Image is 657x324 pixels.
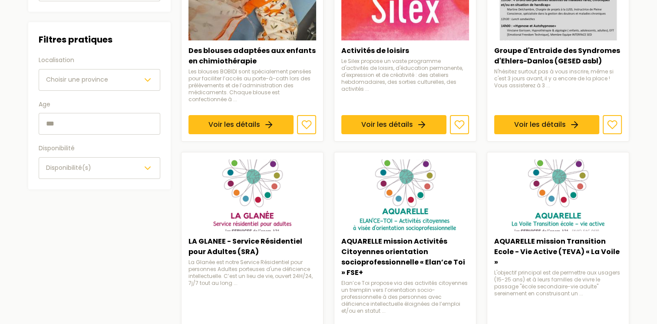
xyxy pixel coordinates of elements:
a: Voir les détails [341,115,446,134]
button: Choisir une province [39,69,160,91]
h3: Filtres pratiques [39,33,160,46]
label: Localisation [39,55,160,66]
label: Age [39,99,160,110]
span: Disponibilité(s) [46,163,91,172]
button: Ajouter aux favoris [603,115,622,134]
button: Disponibilité(s) [39,157,160,179]
span: Choisir une province [46,75,108,84]
a: Voir les détails [494,115,599,134]
button: Ajouter aux favoris [450,115,469,134]
a: Voir les détails [188,115,294,134]
button: Ajouter aux favoris [297,115,316,134]
label: Disponibilité [39,143,160,154]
